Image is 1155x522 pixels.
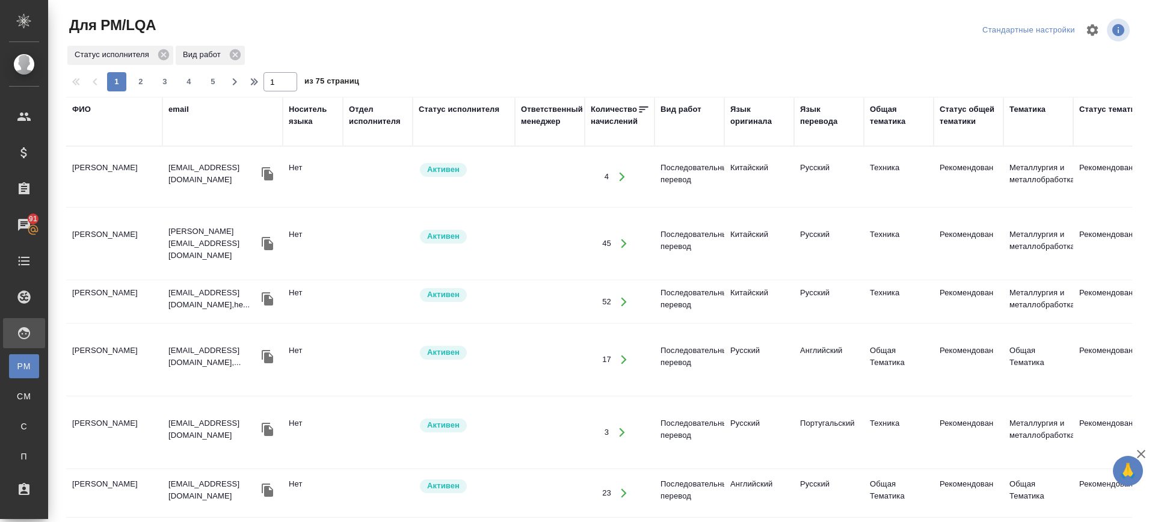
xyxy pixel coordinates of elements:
td: Общая Тематика [1003,339,1073,381]
div: 3 [605,426,609,438]
p: Статус исполнителя [75,49,153,61]
td: Рекомендован [934,281,1003,323]
td: Китайский [724,156,794,198]
button: Открыть работы [609,420,634,445]
div: Статус исполнителя [67,46,173,65]
div: Язык перевода [800,103,858,127]
p: [EMAIL_ADDRESS][DOMAIN_NAME],he... [168,287,259,311]
td: Металлургия и металлобработка [1003,156,1073,198]
div: Статус исполнителя [419,103,499,115]
p: [PERSON_NAME][EMAIL_ADDRESS][DOMAIN_NAME] [168,226,259,262]
td: Металлургия и металлобработка [1003,411,1073,453]
button: Открыть работы [612,232,636,256]
div: Рядовой исполнитель: назначай с учетом рейтинга [419,229,509,245]
td: Рекомендован [934,411,1003,453]
button: Скопировать [259,420,277,438]
button: Открыть работы [612,481,636,506]
span: С [15,420,33,432]
button: Открыть работы [612,348,636,372]
button: Открыть работы [609,165,634,189]
td: Последовательный перевод [654,281,724,323]
td: Последовательный перевод [654,472,724,514]
span: Посмотреть информацию [1107,19,1132,41]
div: Рядовой исполнитель: назначай с учетом рейтинга [419,478,509,494]
p: [EMAIL_ADDRESS][DOMAIN_NAME] [168,478,259,502]
td: Техника [864,411,934,453]
span: 🙏 [1118,458,1138,484]
td: [PERSON_NAME] [66,223,162,265]
button: Скопировать [259,165,277,183]
td: Нет [283,281,343,323]
td: Нет [283,411,343,453]
td: Рекомендован [934,339,1003,381]
td: Русский [794,223,864,265]
div: Язык оригинала [730,103,788,127]
div: ФИО [72,103,91,115]
div: split button [979,21,1078,40]
span: 5 [203,76,223,88]
div: Вид работ [176,46,245,65]
span: 2 [131,76,150,88]
div: 4 [605,171,609,183]
td: Рекомендован [934,472,1003,514]
p: [EMAIL_ADDRESS][DOMAIN_NAME] [168,162,259,186]
button: 🙏 [1113,456,1143,486]
button: 3 [155,72,174,91]
span: П [15,450,33,462]
td: Общая Тематика [864,472,934,514]
div: 45 [602,238,611,250]
td: Рекомендован [934,156,1003,198]
button: Открыть работы [612,289,636,314]
span: PM [15,360,33,372]
div: Отдел исполнителя [349,103,407,127]
div: Рядовой исполнитель: назначай с учетом рейтинга [419,162,509,178]
td: Нет [283,339,343,381]
td: [PERSON_NAME] [66,411,162,453]
button: 2 [131,72,150,91]
p: Активен [427,419,460,431]
div: 52 [602,296,611,308]
td: Металлургия и металлобработка [1003,281,1073,323]
td: Общая Тематика [864,339,934,381]
td: Русский [794,281,864,323]
div: Носитель языка [289,103,337,127]
td: Общая Тематика [1003,472,1073,514]
div: Рядовой исполнитель: назначай с учетом рейтинга [419,287,509,303]
td: Металлургия и металлобработка [1003,223,1073,265]
td: Русский [794,156,864,198]
div: 23 [602,487,611,499]
span: 91 [22,213,45,225]
td: Нет [283,472,343,514]
td: Рекомендован [934,223,1003,265]
div: Рядовой исполнитель: назначай с учетом рейтинга [419,417,509,434]
a: П [9,444,39,468]
td: [PERSON_NAME] [66,156,162,198]
div: Рядовой исполнитель: назначай с учетом рейтинга [419,345,509,361]
a: 91 [3,210,45,240]
td: Техника [864,156,934,198]
a: PM [9,354,39,378]
td: [PERSON_NAME] [66,472,162,514]
span: 3 [155,76,174,88]
div: Ответственный менеджер [521,103,583,127]
div: Статус общей тематики [940,103,997,127]
div: 17 [602,354,611,366]
td: Последовательный перевод [654,411,724,453]
span: из 75 страниц [304,74,359,91]
td: Русский [724,411,794,453]
button: Скопировать [259,348,277,366]
a: CM [9,384,39,408]
td: Последовательный перевод [654,223,724,265]
td: Техника [864,281,934,323]
td: [PERSON_NAME] [66,281,162,323]
td: Нет [283,223,343,265]
div: Вид работ [661,103,701,115]
button: 4 [179,72,199,91]
td: Техника [864,223,934,265]
p: Активен [427,480,460,492]
button: 5 [203,72,223,91]
p: Активен [427,230,460,242]
p: Вид работ [183,49,225,61]
p: [EMAIL_ADDRESS][DOMAIN_NAME] [168,417,259,441]
span: Для PM/LQA [66,16,156,35]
